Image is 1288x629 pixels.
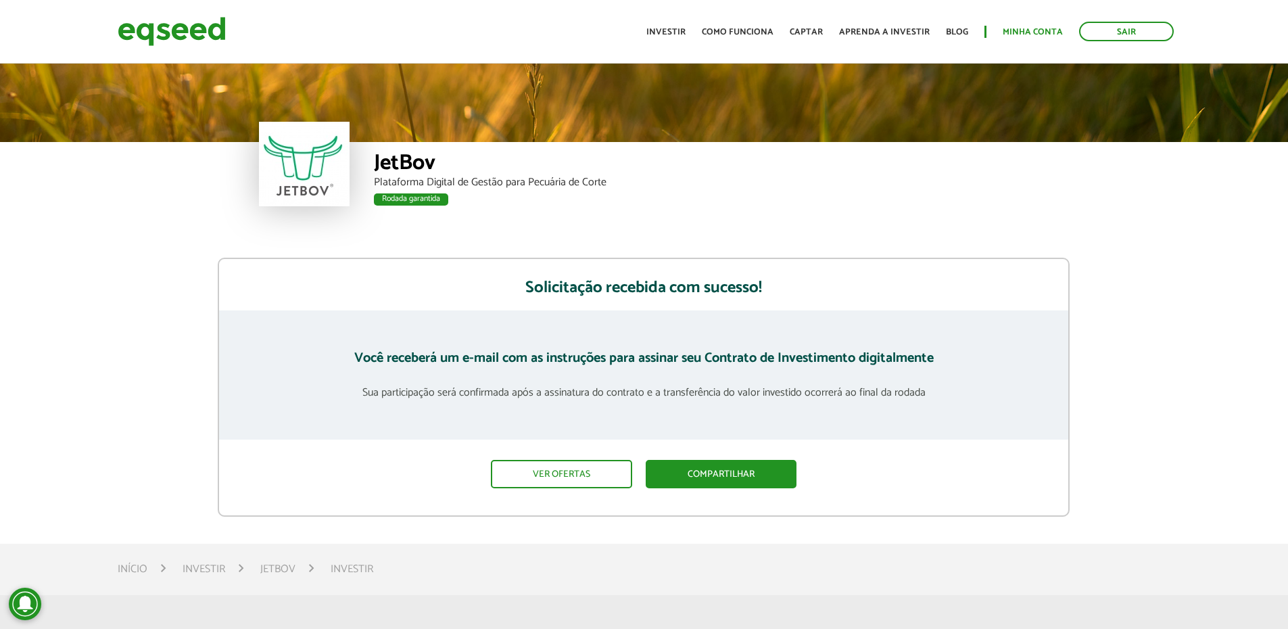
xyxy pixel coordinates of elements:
a: Aprenda a investir [839,28,930,37]
li: Investir [331,560,373,578]
h2: Solicitação recebida com sucesso! [219,259,1068,310]
a: Como funciona [702,28,773,37]
a: Compartilhar [646,460,796,488]
a: Ver ofertas [491,460,632,488]
a: Blog [946,28,968,37]
div: Plataforma Digital de Gestão para Pecuária de Corte [374,177,1030,188]
a: Captar [790,28,823,37]
a: Investir [646,28,686,37]
p: Sua participação será confirmada após a assinatura do contrato e a transferência do valor investi... [287,386,1001,399]
a: Sair [1079,22,1174,41]
a: Investir [183,564,225,575]
div: Rodada garantida [374,193,448,206]
a: Minha conta [1003,28,1063,37]
a: JetBov [260,564,295,575]
div: JetBov [374,152,1030,177]
img: EqSeed [118,14,226,49]
h3: Você receberá um e-mail com as instruções para assinar seu Contrato de Investimento digitalmente [287,351,1001,366]
a: Início [118,564,147,575]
